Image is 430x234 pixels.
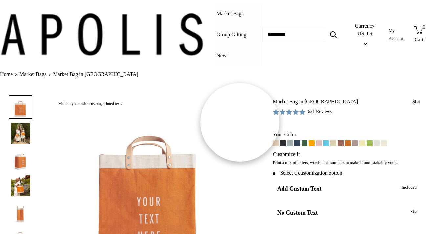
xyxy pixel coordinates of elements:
[272,179,421,200] label: Add Custom Text
[19,71,46,77] a: Market Bags
[411,207,417,215] span: -
[415,25,430,45] a: 0 Cart
[10,149,31,170] img: Market Bag in Citrus
[277,209,318,216] span: No Custom Text
[10,123,31,144] img: Market Bag in Citrus
[10,175,31,196] img: Market Bag in Citrus
[389,27,403,43] a: My Account
[421,24,427,30] span: 0
[415,37,424,42] span: Cart
[273,170,342,176] span: Select a customization option
[273,130,420,140] div: Your Color
[9,95,32,119] a: description_Make it yours with custom, printed text.
[273,159,420,166] p: Print a mix of letters, words, and numbers to make it unmistakably yours.
[55,99,125,108] div: Make it yours with custom, printed text.
[216,30,246,40] a: Group Gifting
[216,51,226,61] a: New
[272,203,421,224] label: Leave Blank
[325,28,342,42] button: Search
[9,122,32,145] a: Market Bag in Citrus
[9,174,32,198] a: Market Bag in Citrus
[10,97,31,118] img: description_Make it yours with custom, printed text.
[308,109,332,114] span: 621 Reviews
[262,28,325,42] input: Search...
[9,200,32,224] a: description_13" wide, 18" high, 8" deep; handles: 3.5"
[402,184,417,191] span: Included
[53,71,138,77] span: Market Bag in [GEOGRAPHIC_DATA]
[216,9,243,19] a: Market Bags
[277,185,321,192] span: Add Custom Text
[412,99,420,104] span: $84
[355,29,374,49] button: USD $
[357,31,372,36] span: USD $
[273,98,410,105] span: Market Bag in [GEOGRAPHIC_DATA]
[9,148,32,171] a: Market Bag in Citrus
[355,21,374,31] span: Currency
[10,202,31,223] img: description_13" wide, 18" high, 8" deep; handles: 3.5"
[273,149,420,159] div: Customize It
[412,209,417,214] span: $5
